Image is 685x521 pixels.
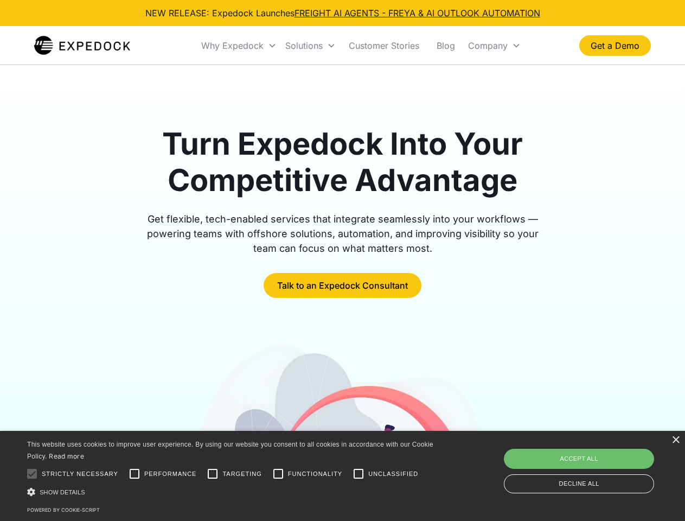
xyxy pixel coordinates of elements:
[27,486,437,498] div: Show details
[34,35,130,56] img: Expedock Logo
[27,441,433,461] span: This website uses cookies to improve user experience. By using our website you consent to all coo...
[197,27,281,64] div: Why Expedock
[42,469,118,479] span: Strictly necessary
[34,35,130,56] a: home
[295,8,540,18] a: FREIGHT AI AGENTS - FREYA & AI OUTLOOK AUTOMATION
[285,40,323,51] div: Solutions
[428,27,464,64] a: Blog
[40,489,85,495] span: Show details
[468,40,508,51] div: Company
[281,27,340,64] div: Solutions
[579,35,651,56] a: Get a Demo
[464,27,525,64] div: Company
[288,469,342,479] span: Functionality
[27,507,100,513] a: Powered by cookie-script
[145,7,540,20] div: NEW RELEASE: Expedock Launches
[264,273,421,298] a: Talk to an Expedock Consultant
[222,469,261,479] span: Targeting
[201,40,264,51] div: Why Expedock
[135,126,551,199] h1: Turn Expedock Into Your Competitive Advantage
[135,212,551,256] div: Get flexible, tech-enabled services that integrate seamlessly into your workflows — powering team...
[368,469,418,479] span: Unclassified
[144,469,197,479] span: Performance
[49,452,84,460] a: Read more
[504,404,685,521] iframe: Chat Widget
[340,27,428,64] a: Customer Stories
